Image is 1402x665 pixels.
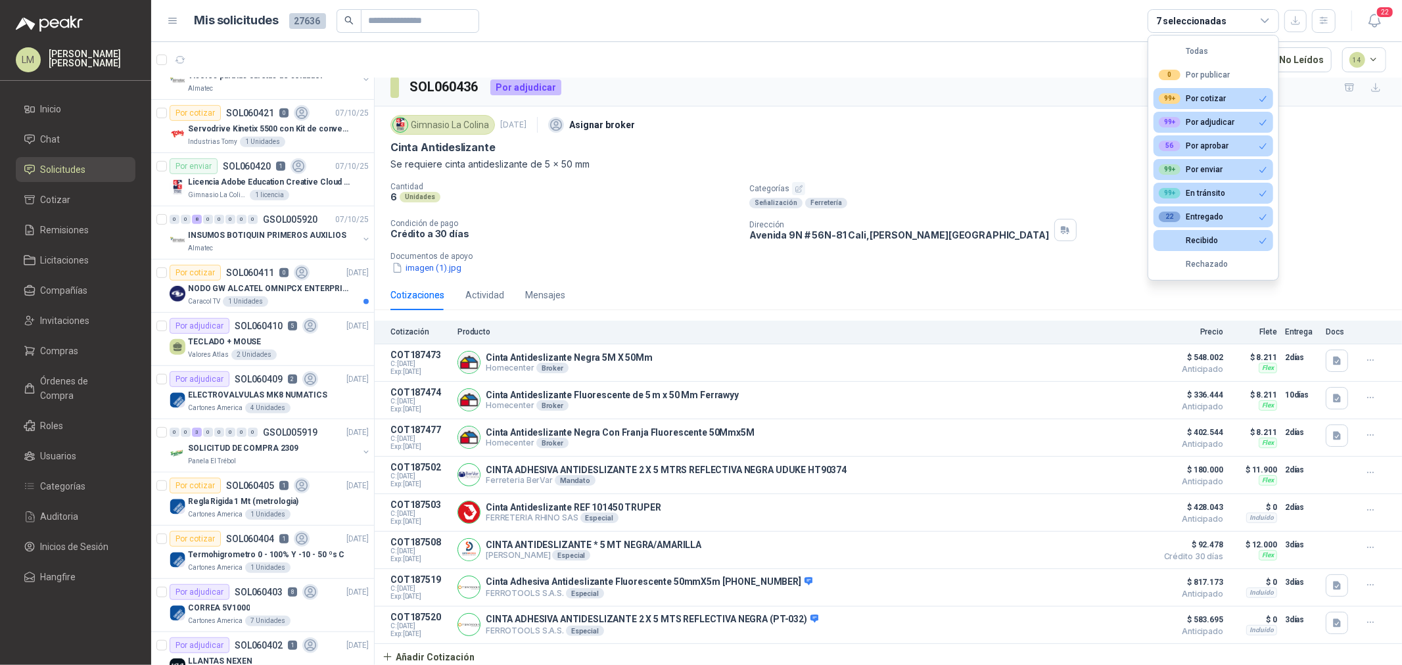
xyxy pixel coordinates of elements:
[390,555,450,563] span: Exp: [DATE]
[486,550,701,561] p: [PERSON_NAME]
[458,426,480,448] img: Company Logo
[248,428,258,437] div: 0
[1285,462,1318,478] p: 2 días
[390,115,495,135] div: Gimnasio La Colina
[1285,424,1318,440] p: 2 días
[409,77,480,97] h3: SOL060436
[1154,183,1273,204] button: 99+En tránsito
[235,587,283,597] p: SOL060403
[344,16,354,25] span: search
[390,405,450,413] span: Exp: [DATE]
[151,100,374,153] a: Por cotizarSOL060421007/10/25 Company LogoServodrive Kinetix 5500 con Kit de conversión y filtro ...
[16,278,135,303] a: Compañías
[1376,6,1394,18] span: 22
[390,462,450,472] p: COT187502
[335,107,369,120] p: 07/10/25
[458,464,480,486] img: Company Logo
[151,153,374,206] a: Por enviarSOL060420107/10/25 Company LogoLicencia Adobe Education Creative Cloud for enterprise l...
[1157,537,1223,553] span: $ 92.478
[151,313,374,366] a: Por adjudicarSOL0604105[DATE] TECLADO + MOUSEValores Atlas2 Unidades
[188,602,250,614] p: CORREA 5V1000
[1285,327,1318,336] p: Entrega
[263,428,317,437] p: GSOL005919
[390,252,1397,261] p: Documentos de apoyo
[1285,574,1318,590] p: 3 días
[41,419,64,433] span: Roles
[181,215,191,224] div: 0
[555,475,596,486] div: Mandato
[346,267,369,279] p: [DATE]
[16,218,135,242] a: Remisiones
[458,352,480,373] img: Company Logo
[1259,438,1277,448] div: Flex
[16,444,135,469] a: Usuarios
[16,534,135,559] a: Inicios de Sesión
[41,162,86,177] span: Solicitudes
[400,192,440,202] div: Unidades
[1259,400,1277,411] div: Flex
[41,539,109,554] span: Inicios de Sesión
[486,352,653,363] p: Cinta Antideslizante Negra 5M X 50Mm
[41,223,89,237] span: Remisiones
[346,373,369,386] p: [DATE]
[226,108,274,118] p: SOL060421
[188,456,236,467] p: Panela El Trébol
[225,215,235,224] div: 0
[390,327,450,336] p: Cotización
[390,510,450,518] span: C: [DATE]
[151,579,374,632] a: Por adjudicarSOL0604038[DATE] Company LogoCORREA 5V1000Cartones America7 Unidades
[1285,537,1318,553] p: 3 días
[1159,212,1223,222] div: Entregado
[1231,462,1277,478] p: $ 11.900
[279,268,289,277] p: 0
[335,160,369,173] p: 07/10/25
[41,344,79,358] span: Compras
[279,108,289,118] p: 0
[1157,440,1223,448] span: Anticipado
[1159,188,1180,198] div: 99+
[1157,499,1223,515] span: $ 428.043
[170,637,229,653] div: Por adjudicar
[390,141,495,154] p: Cinta Antideslizante
[170,392,185,408] img: Company Logo
[1246,513,1277,523] div: Incluido
[458,576,480,598] img: Company Logo
[486,539,701,550] p: CINTA ANTIDESLIZANTE * 5 MT NEGRA/AMARILLA
[226,534,274,543] p: SOL060404
[188,562,243,573] p: Cartones America
[536,400,569,411] div: Broker
[552,550,590,561] div: Especial
[226,481,274,490] p: SOL060405
[41,449,77,463] span: Usuarios
[805,198,847,208] div: Ferretería
[536,438,569,448] div: Broker
[1154,206,1273,227] button: 22Entregado
[192,215,202,224] div: 8
[41,313,90,328] span: Invitaciones
[1159,93,1226,104] div: Por cotizar
[170,265,221,281] div: Por cotizar
[580,513,619,523] div: Especial
[1157,387,1223,403] span: $ 336.444
[465,288,504,302] div: Actividad
[1159,164,1223,175] div: Por enviar
[1159,70,1230,80] div: Por publicar
[16,187,135,212] a: Cotizar
[390,574,450,585] p: COT187519
[749,182,1397,195] p: Categorías
[41,374,123,403] span: Órdenes de Compra
[486,626,818,636] p: FERROTOOLS S.A.S.
[231,350,277,360] div: 2 Unidades
[346,480,369,492] p: [DATE]
[151,472,374,526] a: Por cotizarSOL0604051[DATE] Company LogoRegla Rigida 1 Mt (metrologia)Cartones America1 Unidades
[188,403,243,413] p: Cartones America
[1231,537,1277,553] p: $ 12.000
[536,363,569,373] div: Broker
[486,363,653,373] p: Homecenter
[1246,587,1277,598] div: Incluido
[1154,159,1273,180] button: 99+Por enviar
[1157,574,1223,590] span: $ 817.173
[390,518,450,526] span: Exp: [DATE]
[245,616,291,626] div: 7 Unidades
[1154,254,1273,275] button: Rechazado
